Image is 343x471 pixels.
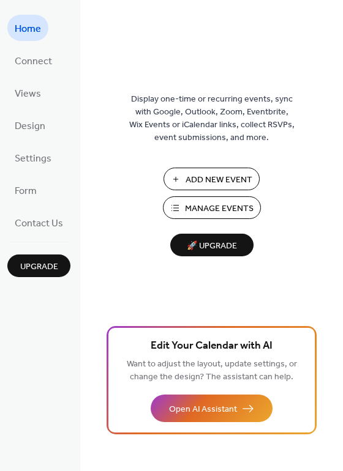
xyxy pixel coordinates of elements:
[7,144,59,171] a: Settings
[15,84,41,103] span: Views
[151,395,273,422] button: Open AI Assistant
[185,202,254,215] span: Manage Events
[178,238,246,254] span: 🚀 Upgrade
[15,149,51,168] span: Settings
[15,52,52,71] span: Connect
[7,254,70,277] button: Upgrade
[163,196,261,219] button: Manage Events
[7,47,59,73] a: Connect
[15,214,63,233] span: Contact Us
[7,177,44,203] a: Form
[15,117,45,136] span: Design
[127,356,297,385] span: Want to adjust the layout, update settings, or change the design? The assistant can help.
[129,93,295,144] span: Display one-time or recurring events, sync with Google, Outlook, Zoom, Eventbrite, Wix Events or ...
[170,234,254,256] button: 🚀 Upgrade
[186,174,252,187] span: Add New Event
[15,182,37,201] span: Form
[169,403,237,416] span: Open AI Assistant
[7,15,48,41] a: Home
[7,209,70,236] a: Contact Us
[164,168,260,190] button: Add New Event
[20,261,58,273] span: Upgrade
[7,80,48,106] a: Views
[7,112,53,138] a: Design
[151,338,273,355] span: Edit Your Calendar with AI
[15,20,41,39] span: Home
